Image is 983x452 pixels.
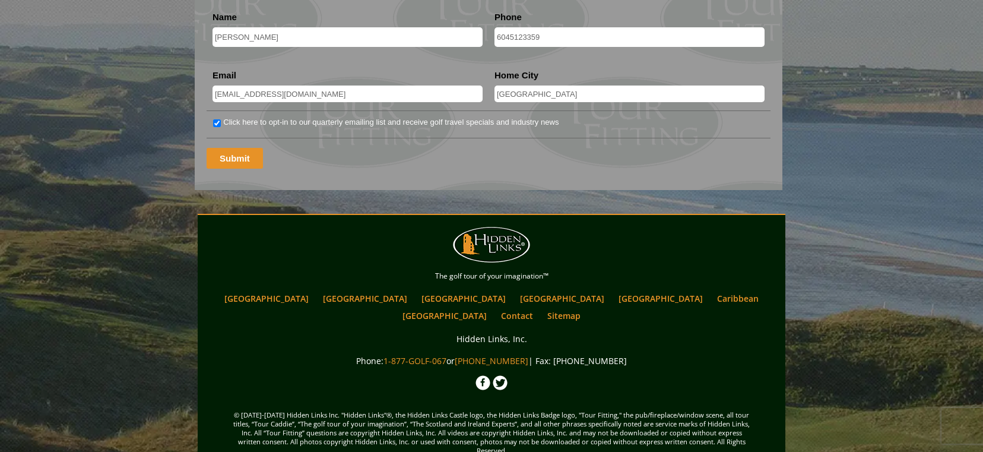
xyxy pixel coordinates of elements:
a: Sitemap [541,307,586,324]
a: Contact [495,307,539,324]
a: Caribbean [711,290,765,307]
img: Twitter [493,375,508,390]
a: [GEOGRAPHIC_DATA] [613,290,709,307]
a: [GEOGRAPHIC_DATA] [397,307,493,324]
label: Phone [494,11,522,23]
a: 1-877-GOLF-067 [383,355,446,366]
label: Click here to opt-in to our quarterly emailing list and receive golf travel specials and industry... [223,116,559,128]
a: [GEOGRAPHIC_DATA] [218,290,315,307]
img: Facebook [475,375,490,390]
a: [GEOGRAPHIC_DATA] [416,290,512,307]
p: Phone: or | Fax: [PHONE_NUMBER] [201,353,782,368]
p: Hidden Links, Inc. [201,331,782,346]
input: Submit [207,148,263,169]
label: Name [213,11,237,23]
label: Email [213,69,236,81]
a: [GEOGRAPHIC_DATA] [514,290,610,307]
a: [PHONE_NUMBER] [455,355,528,366]
p: The golf tour of your imagination™ [201,270,782,283]
label: Home City [494,69,538,81]
a: [GEOGRAPHIC_DATA] [317,290,413,307]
